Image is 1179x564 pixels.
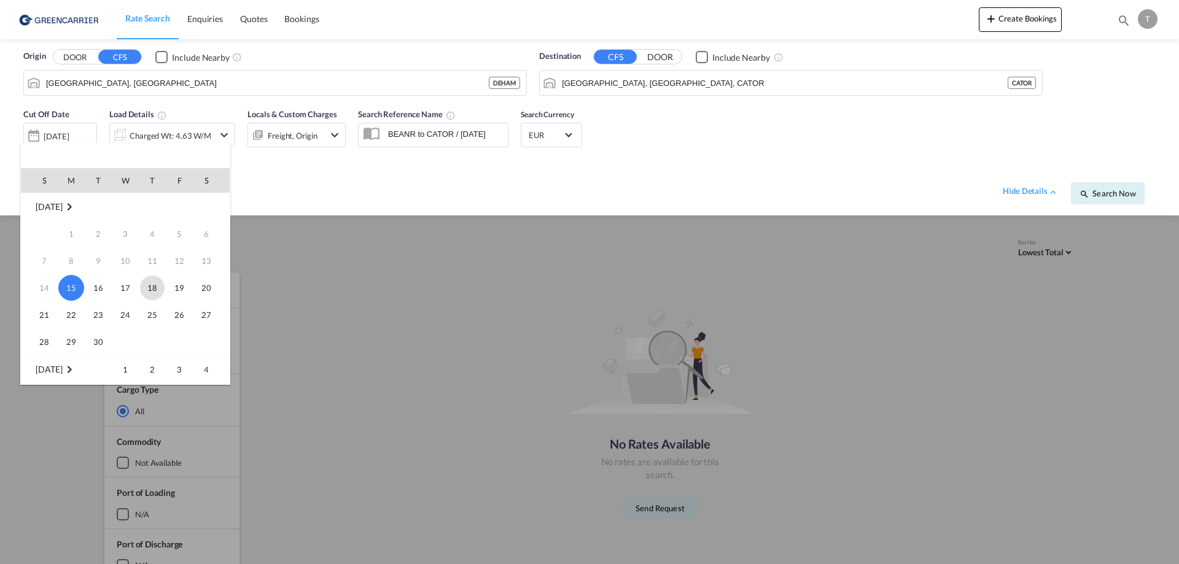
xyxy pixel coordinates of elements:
th: F [166,168,193,193]
td: Thursday September 18 2025 [139,274,166,301]
td: September 2025 [21,193,230,221]
span: 23 [86,303,111,327]
td: Friday September 26 2025 [166,301,193,328]
td: Wednesday September 24 2025 [112,301,139,328]
td: Tuesday September 16 2025 [85,274,112,301]
span: 18 [140,276,165,300]
span: 16 [86,276,111,300]
td: Wednesday September 17 2025 [112,274,139,301]
tr: Week 2 [21,247,230,274]
td: Sunday September 21 2025 [21,301,58,328]
td: Monday September 1 2025 [58,220,85,247]
span: 15 [58,275,84,301]
th: M [58,168,85,193]
td: Monday September 22 2025 [58,301,85,328]
span: 27 [194,303,219,327]
span: 24 [113,303,138,327]
td: Monday September 29 2025 [58,328,85,356]
th: S [193,168,230,193]
td: October 2025 [21,356,112,384]
td: Sunday September 7 2025 [21,247,58,274]
span: 29 [59,330,84,354]
tr: Week 5 [21,328,230,356]
md-calendar: Calendar [21,168,230,384]
td: Thursday September 11 2025 [139,247,166,274]
td: Sunday September 14 2025 [21,274,58,301]
tr: Week 1 [21,220,230,247]
td: Sunday September 28 2025 [21,328,58,356]
tr: Week undefined [21,193,230,221]
span: [DATE] [36,201,62,212]
td: Tuesday September 23 2025 [85,301,112,328]
td: Thursday October 2 2025 [139,356,166,384]
td: Saturday September 6 2025 [193,220,230,247]
td: Friday September 5 2025 [166,220,193,247]
th: S [21,168,58,193]
td: Thursday September 25 2025 [139,301,166,328]
span: [DATE] [36,364,62,374]
td: Saturday September 13 2025 [193,247,230,274]
span: 1 [113,357,138,382]
span: 3 [167,357,192,382]
span: 21 [32,303,56,327]
td: Thursday September 4 2025 [139,220,166,247]
td: Monday September 15 2025 [58,274,85,301]
td: Wednesday September 3 2025 [112,220,139,247]
td: Wednesday September 10 2025 [112,247,139,274]
span: 2 [140,357,165,382]
td: Saturday September 20 2025 [193,274,230,301]
span: 4 [194,357,219,382]
span: 25 [140,303,165,327]
span: 17 [113,276,138,300]
td: Tuesday September 9 2025 [85,247,112,274]
tr: Week 4 [21,301,230,328]
th: T [139,168,166,193]
tr: Week 3 [21,274,230,301]
span: 30 [86,330,111,354]
td: Tuesday September 2 2025 [85,220,112,247]
span: 28 [32,330,56,354]
th: W [112,168,139,193]
th: T [85,168,112,193]
span: 19 [167,276,192,300]
td: Saturday September 27 2025 [193,301,230,328]
td: Friday October 3 2025 [166,356,193,384]
span: 20 [194,276,219,300]
tr: Week 1 [21,356,230,384]
td: Friday September 19 2025 [166,274,193,301]
td: Wednesday October 1 2025 [112,356,139,384]
span: 26 [167,303,192,327]
td: Monday September 8 2025 [58,247,85,274]
span: 22 [59,303,84,327]
td: Saturday October 4 2025 [193,356,230,384]
td: Friday September 12 2025 [166,247,193,274]
td: Tuesday September 30 2025 [85,328,112,356]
